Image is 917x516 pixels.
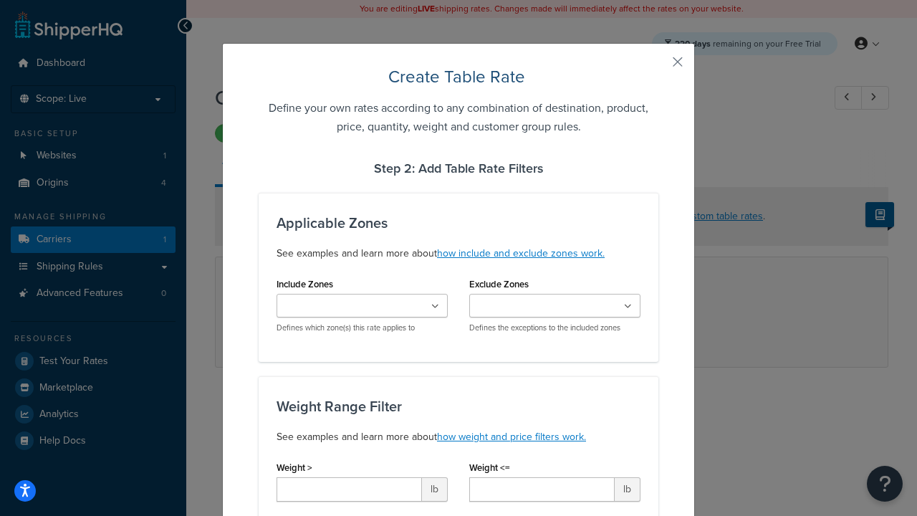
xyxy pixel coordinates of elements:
[259,99,658,136] h5: Define your own rates according to any combination of destination, product, price, quantity, weig...
[469,322,640,333] p: Defines the exceptions to the included zones
[469,462,510,473] label: Weight <=
[277,398,640,414] h3: Weight Range Filter
[422,477,448,502] span: lb
[259,65,658,88] h2: Create Table Rate
[469,279,529,290] label: Exclude Zones
[437,246,605,261] a: how include and exclude zones work.
[615,477,640,502] span: lb
[277,322,448,333] p: Defines which zone(s) this rate applies to
[259,159,658,178] h4: Step 2: Add Table Rate Filters
[277,215,640,231] h3: Applicable Zones
[277,429,640,446] p: See examples and learn more about
[277,462,312,473] label: Weight >
[277,279,333,290] label: Include Zones
[277,245,640,262] p: See examples and learn more about
[437,429,586,444] a: how weight and price filters work.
